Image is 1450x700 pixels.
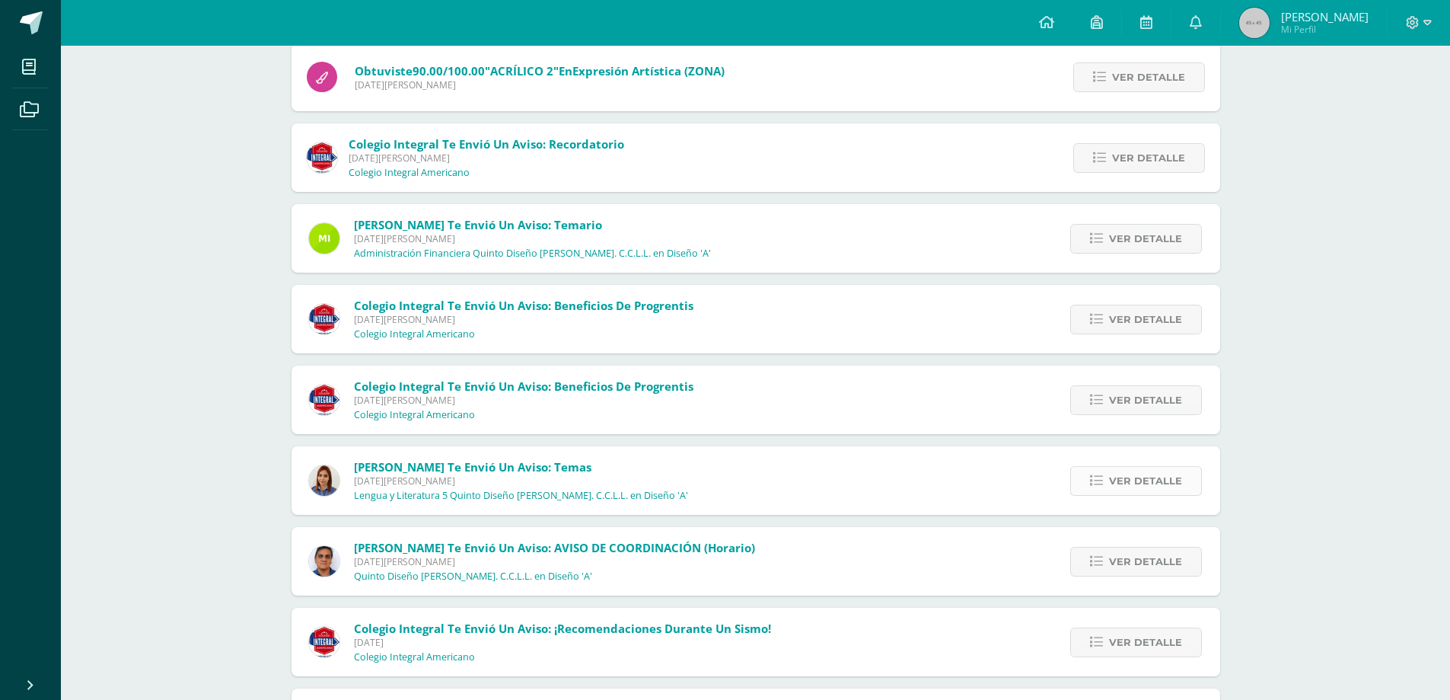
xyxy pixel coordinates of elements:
span: Colegio Integral te envió un aviso: Beneficios de Progrentis [354,298,693,313]
img: 3d8ecf278a7f74c562a74fe44b321cd5.png [307,142,337,173]
p: Colegio Integral Americano [354,409,475,421]
p: Lengua y Literatura 5 Quinto Diseño [PERSON_NAME]. C.C.L.L. en Diseño 'A' [354,490,688,502]
span: Obtuviste en [355,63,725,78]
img: 3d8ecf278a7f74c562a74fe44b321cd5.png [309,385,339,415]
span: Ver detalle [1109,225,1182,253]
span: [PERSON_NAME] [1281,9,1369,24]
p: Quinto Diseño [PERSON_NAME]. C.C.L.L. en Diseño 'A' [354,571,592,583]
span: Ver detalle [1109,628,1182,657]
span: [PERSON_NAME] te envió un aviso: temario [354,217,602,232]
span: Colegio Integral te envió un aviso: Recordatorio [349,136,624,152]
span: Colegio Integral te envió un aviso: ¡Recomendaciones durante un sismo! [354,621,771,636]
span: Colegio Integral te envió un aviso: Beneficios de Progrentis [354,379,693,394]
span: Ver detalle [1112,144,1185,172]
span: Expresión Artística (ZONA) [572,63,725,78]
span: [PERSON_NAME] te envió un aviso: Temas [354,459,591,475]
span: [DATE][PERSON_NAME] [354,394,693,407]
p: Colegio Integral Americano [354,328,475,340]
span: Ver detalle [1109,386,1182,414]
span: [DATE][PERSON_NAME] [355,78,725,91]
img: 45x45 [1239,8,1270,38]
span: Ver detalle [1109,467,1182,495]
span: [DATE][PERSON_NAME] [354,555,755,568]
img: eed6c18001710838dd9282a84f8079fa.png [309,465,339,496]
span: [DATE][PERSON_NAME] [354,232,711,245]
span: [DATE] [354,636,771,649]
span: Ver detalle [1109,548,1182,576]
img: 3d8ecf278a7f74c562a74fe44b321cd5.png [309,627,339,657]
img: 869655365762450ab720982c099df79d.png [309,546,339,577]
span: 90.00/100.00 [413,63,485,78]
p: Administración Financiera Quinto Diseño [PERSON_NAME]. C.C.L.L. en Diseño 'A' [354,248,711,260]
span: [DATE][PERSON_NAME] [354,313,693,326]
span: "ACRÍLICO 2" [485,63,559,78]
span: Ver detalle [1109,305,1182,334]
span: [DATE][PERSON_NAME] [349,152,624,165]
span: [DATE][PERSON_NAME] [354,475,688,487]
span: [PERSON_NAME] te envió un aviso: AVISO DE COORDINACIÓN (horario) [354,540,755,555]
img: 8f4af3fe6ec010f2c87a2f17fab5bf8c.png [309,223,339,254]
p: Colegio Integral Americano [354,651,475,663]
img: 3d8ecf278a7f74c562a74fe44b321cd5.png [309,304,339,334]
p: Colegio Integral Americano [349,167,470,179]
span: Mi Perfil [1281,23,1369,36]
span: Ver detalle [1112,63,1185,91]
